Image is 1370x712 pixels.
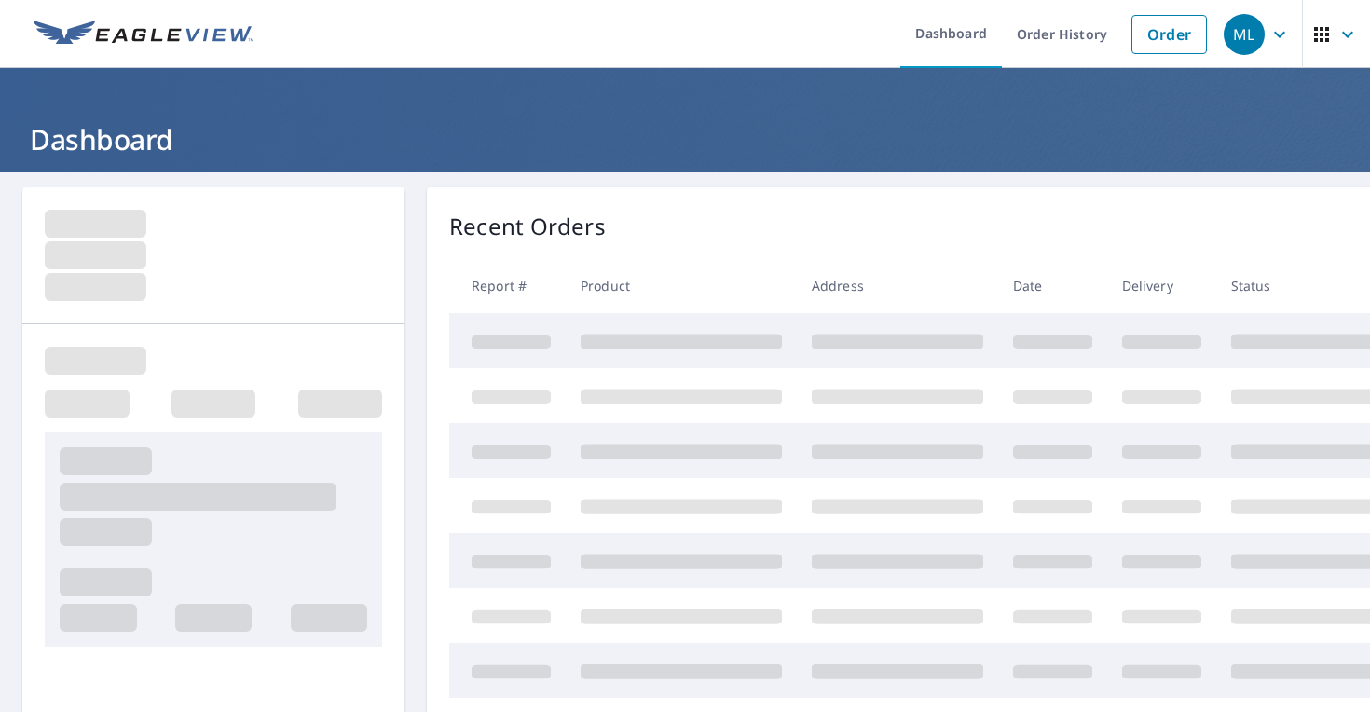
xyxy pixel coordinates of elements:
[1131,15,1207,54] a: Order
[797,258,998,313] th: Address
[1107,258,1216,313] th: Delivery
[566,258,797,313] th: Product
[449,258,566,313] th: Report #
[1224,14,1265,55] div: ML
[22,120,1348,158] h1: Dashboard
[34,21,253,48] img: EV Logo
[998,258,1107,313] th: Date
[449,210,606,243] p: Recent Orders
